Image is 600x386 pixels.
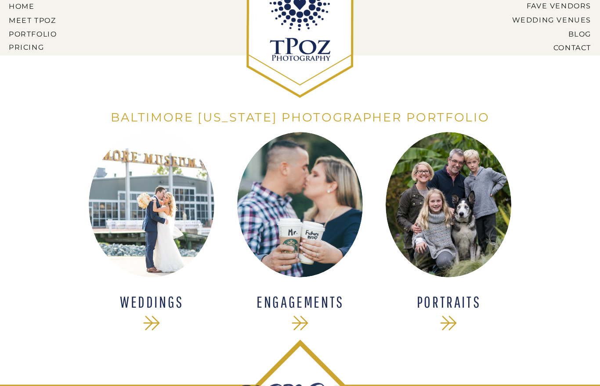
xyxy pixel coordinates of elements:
[94,294,209,311] a: WEDDINGS
[391,294,506,311] a: Portraits
[499,16,591,24] a: Wedding Venues
[9,16,57,24] a: MEET tPoz
[243,294,358,311] a: ENGAGEMENTS
[522,44,591,51] a: CONTACT
[505,30,591,38] a: BLOG
[9,2,48,10] a: HOME
[9,43,59,51] a: Pricing
[519,2,591,10] a: Fave Vendors
[101,110,500,126] h1: Baltimore [US_STATE] Photographer Portfolio
[9,30,59,38] a: PORTFOLIO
